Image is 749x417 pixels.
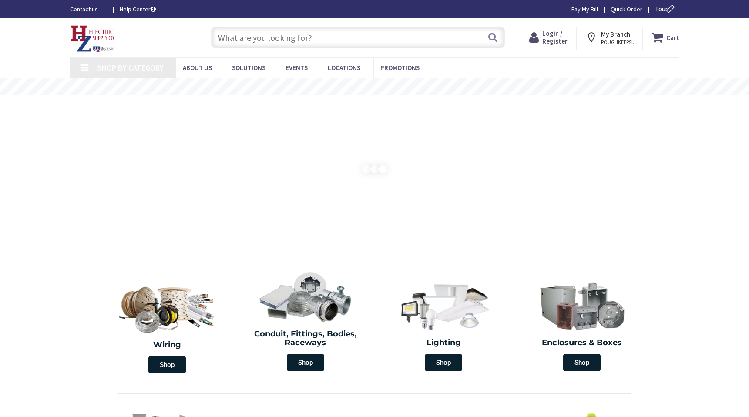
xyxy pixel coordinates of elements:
div: My Branch POUGHKEEPSIE, [GEOGRAPHIC_DATA] [585,30,634,45]
a: Conduit, Fittings, Bodies, Raceways Shop [238,267,373,376]
a: Quick Order [611,5,642,13]
input: What are you looking for? [211,27,505,48]
span: Promotions [380,64,420,72]
span: Login / Register [542,29,568,45]
a: Help Center [120,5,156,13]
h2: Lighting [381,339,507,347]
span: About Us [183,64,212,72]
span: Shop [563,354,601,371]
span: Solutions [232,64,265,72]
a: Wiring Shop [98,276,237,378]
span: Shop [148,356,186,373]
a: Login / Register [529,30,568,45]
img: HZ Electric Supply [70,25,114,52]
strong: Cart [666,30,679,45]
span: Shop By Category [97,63,164,73]
span: POUGHKEEPSIE, [GEOGRAPHIC_DATA] [601,39,638,46]
a: Pay My Bill [571,5,598,13]
span: Shop [287,354,324,371]
h2: Wiring [103,341,232,350]
span: Locations [328,64,360,72]
strong: My Branch [601,30,630,38]
span: Events [285,64,308,72]
a: Enclosures & Boxes Shop [515,276,649,376]
a: Contact us [70,5,106,13]
a: Cart [652,30,679,45]
span: Shop [425,354,462,371]
h2: Conduit, Fittings, Bodies, Raceways [243,330,368,347]
span: Tour [655,5,677,13]
a: Lighting Shop [377,276,511,376]
h2: Enclosures & Boxes [519,339,645,347]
